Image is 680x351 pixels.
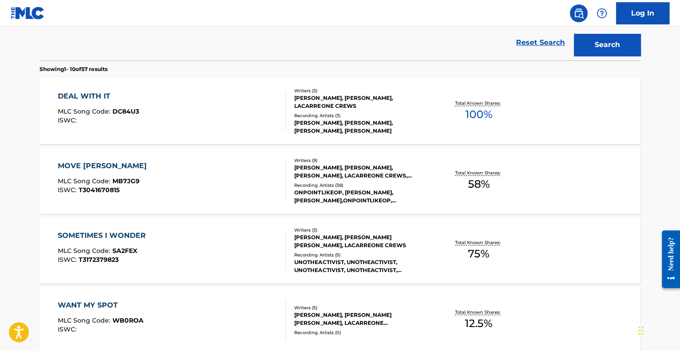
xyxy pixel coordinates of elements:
img: help [596,8,607,19]
span: MLC Song Code : [58,247,112,255]
div: ONPOINTLIKEOP, [PERSON_NAME], [PERSON_NAME],ONPOINTLIKEOP, [PERSON_NAME], [PERSON_NAME], [PERSON_... [294,189,428,205]
p: Total Known Shares: [455,239,502,246]
a: MOVE [PERSON_NAME]MLC Song Code:MB7JG9ISWC:T3041670815Writers (9)[PERSON_NAME], [PERSON_NAME], [P... [40,147,640,214]
span: ISWC : [58,186,79,194]
div: Writers ( 3 ) [294,87,428,94]
span: DC84U3 [112,107,139,115]
img: MLC Logo [11,7,45,20]
span: MLC Song Code : [58,177,112,185]
span: 75 % [468,246,489,262]
div: MOVE [PERSON_NAME] [58,161,151,171]
div: Help [593,4,611,22]
span: T3172379823 [79,256,119,264]
img: search [573,8,584,19]
a: SOMETIMES I WONDERMLC Song Code:SA2FEXISWC:T3172379823Writers (3)[PERSON_NAME], [PERSON_NAME] [PE... [40,217,640,284]
div: [PERSON_NAME], [PERSON_NAME] [PERSON_NAME], LACARREONE CREWS [294,233,428,249]
div: Recording Artists ( 5 ) [294,252,428,258]
span: SA2FEX [112,247,137,255]
p: Total Known Shares: [455,309,502,316]
div: Writers ( 3 ) [294,227,428,233]
div: Recording Artists ( 3 ) [294,112,428,119]
span: T3041670815 [79,186,120,194]
div: [PERSON_NAME], [PERSON_NAME] [PERSON_NAME], LACARREONE [PERSON_NAME], [PERSON_NAME] [294,311,428,327]
a: Reset Search [512,33,569,52]
p: Total Known Shares: [455,170,502,176]
span: ISWC : [58,325,79,333]
iframe: Chat Widget [636,308,680,351]
span: ISWC : [58,256,79,264]
div: [PERSON_NAME], [PERSON_NAME], [PERSON_NAME], LACARREONE CREWS, [PERSON_NAME], [PERSON_NAME] [PERS... [294,164,428,180]
span: WB0ROA [112,316,144,324]
div: Writers ( 5 ) [294,304,428,311]
span: 58 % [468,176,489,192]
div: WANT MY SPOT [58,300,144,311]
span: MLC Song Code : [58,107,112,115]
div: [PERSON_NAME], [PERSON_NAME], [PERSON_NAME], [PERSON_NAME] [294,119,428,135]
div: SOMETIMES I WONDER [58,230,150,241]
div: DEAL WITH IT [58,91,139,102]
iframe: Resource Center [655,223,680,295]
button: Search [574,34,640,56]
a: DEAL WITH ITMLC Song Code:DC84U3ISWC:Writers (3)[PERSON_NAME], [PERSON_NAME], LACARREONE CREWSRec... [40,78,640,144]
span: MLC Song Code : [58,316,112,324]
div: [PERSON_NAME], [PERSON_NAME], LACARREONE CREWS [294,94,428,110]
div: Recording Artists ( 38 ) [294,182,428,189]
span: ISWC : [58,116,79,124]
a: Public Search [570,4,588,22]
span: MB7JG9 [112,177,140,185]
div: Recording Artists ( 0 ) [294,329,428,336]
div: Writers ( 9 ) [294,157,428,164]
div: Drag [638,317,644,344]
p: Showing 1 - 10 of 57 results [40,65,108,73]
span: 12.5 % [465,316,492,331]
div: UNOTHEACTIVIST, UNOTHEACTIVIST, UNOTHEACTIVIST, UNOTHEACTIVIST, UNOTHEACTIVIST [294,258,428,274]
p: Total Known Shares: [455,100,502,106]
span: 100 % [465,106,492,122]
a: Log In [616,2,669,24]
